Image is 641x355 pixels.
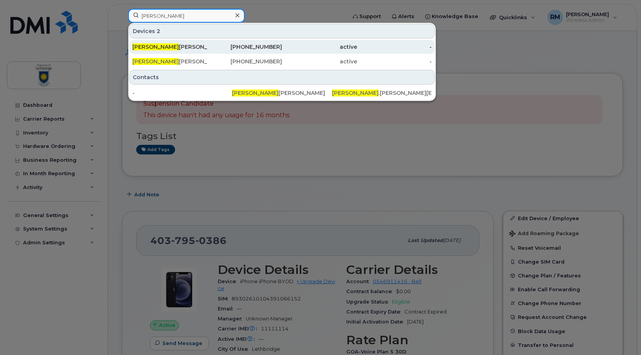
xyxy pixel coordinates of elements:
div: [PERSON_NAME] [232,89,332,97]
div: - [357,43,432,51]
div: active [282,58,357,65]
span: 2 [157,27,160,35]
div: Devices [129,24,435,38]
a: [PERSON_NAME][PERSON_NAME][PHONE_NUMBER]active- [129,55,435,68]
div: - [132,89,232,97]
div: .[PERSON_NAME][EMAIL_ADDRESS][DOMAIN_NAME] [332,89,432,97]
div: [PHONE_NUMBER] [207,58,282,65]
div: - [357,58,432,65]
div: active [282,43,357,51]
a: -[PERSON_NAME][PERSON_NAME][PERSON_NAME].[PERSON_NAME][EMAIL_ADDRESS][DOMAIN_NAME] [129,86,435,100]
div: [PHONE_NUMBER] [207,43,282,51]
span: [PERSON_NAME] [332,90,379,96]
span: [PERSON_NAME] [132,58,179,65]
div: [PERSON_NAME] [132,43,207,51]
div: [PERSON_NAME] [132,58,207,65]
span: [PERSON_NAME] [232,90,279,96]
div: Contacts [129,70,435,85]
span: [PERSON_NAME] [132,43,179,50]
a: [PERSON_NAME][PERSON_NAME][PHONE_NUMBER]active- [129,40,435,54]
input: Find something... [128,9,245,23]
